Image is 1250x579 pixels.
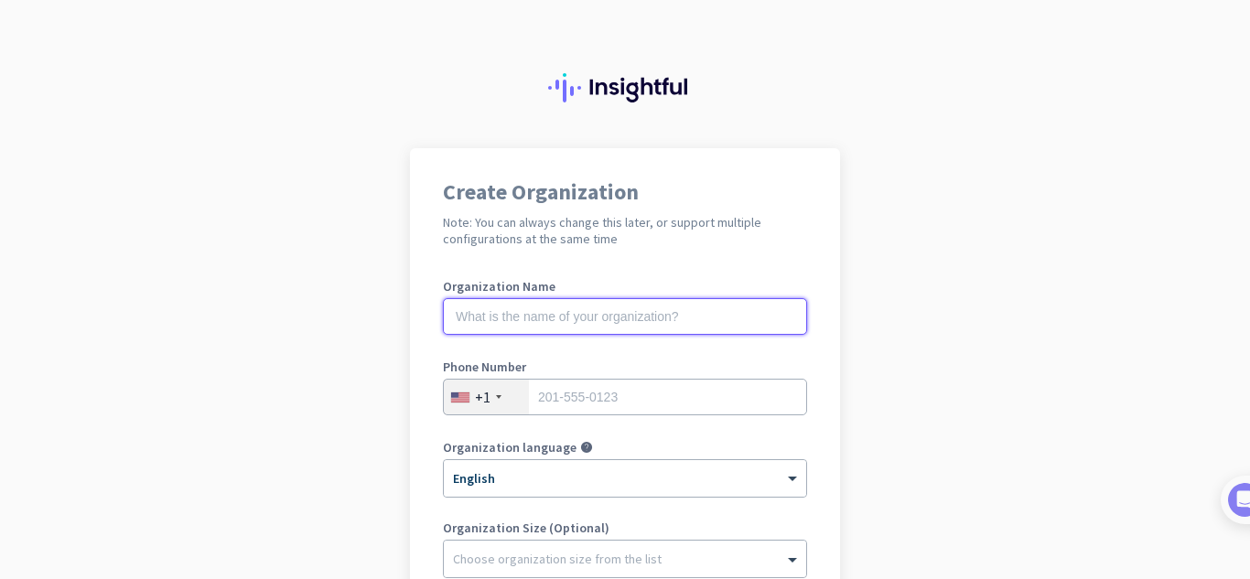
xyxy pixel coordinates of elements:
h2: Note: You can always change this later, or support multiple configurations at the same time [443,214,807,247]
div: +1 [475,388,490,406]
i: help [580,441,593,454]
h1: Create Organization [443,181,807,203]
input: What is the name of your organization? [443,298,807,335]
input: 201-555-0123 [443,379,807,415]
label: Phone Number [443,360,807,373]
label: Organization language [443,441,577,454]
label: Organization Size (Optional) [443,521,807,534]
label: Organization Name [443,280,807,293]
img: Insightful [548,73,702,102]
